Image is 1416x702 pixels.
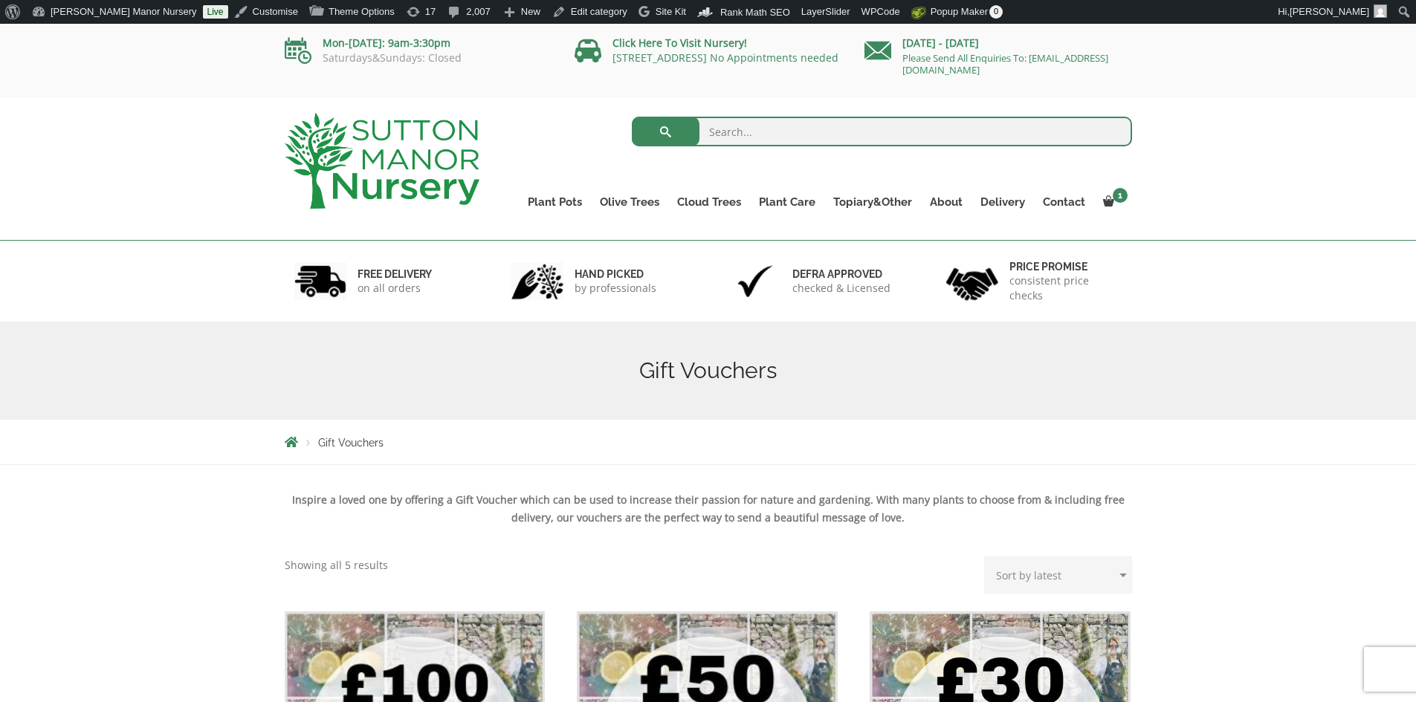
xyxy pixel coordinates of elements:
[792,281,890,296] p: checked & Licensed
[1009,260,1122,273] h6: Price promise
[285,52,552,64] p: Saturdays&Sundays: Closed
[285,34,552,52] p: Mon-[DATE]: 9am-3:30pm
[1034,192,1094,212] a: Contact
[519,192,591,212] a: Plant Pots
[294,262,346,300] img: 1.jpg
[729,262,781,300] img: 3.jpg
[984,556,1132,594] select: Shop order
[972,192,1034,212] a: Delivery
[612,51,838,65] a: [STREET_ADDRESS] No Appointments needed
[668,192,750,212] a: Cloud Trees
[864,34,1132,52] p: [DATE] - [DATE]
[750,192,824,212] a: Plant Care
[921,192,972,212] a: About
[612,36,747,50] a: Click Here To Visit Nursery!
[792,267,890,281] h6: Defra approved
[1113,188,1128,203] span: 1
[292,493,1125,524] strong: Inspire a loved one by offering a Gift Voucher which can be used to increase their passion for na...
[285,357,1132,384] h1: Gift Vouchers
[591,192,668,212] a: Olive Trees
[358,281,432,296] p: on all orders
[575,281,656,296] p: by professionals
[285,556,388,574] p: Showing all 5 results
[511,262,563,300] img: 2.jpg
[285,113,479,209] img: logo
[902,51,1108,77] a: Please Send All Enquiries To: [EMAIL_ADDRESS][DOMAIN_NAME]
[285,436,1132,448] nav: Breadcrumbs
[1009,273,1122,303] p: consistent price checks
[358,267,432,281] h6: FREE DELIVERY
[575,267,656,281] h6: hand picked
[824,192,921,212] a: Topiary&Other
[989,5,1003,19] span: 0
[318,437,384,449] span: Gift Vouchers
[203,5,228,19] a: Live
[1094,192,1132,212] a: 1
[632,117,1132,146] input: Search...
[656,6,686,17] span: Site Kit
[720,7,790,18] span: Rank Math SEO
[946,259,998,304] img: 4.jpg
[1290,6,1369,17] span: [PERSON_NAME]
